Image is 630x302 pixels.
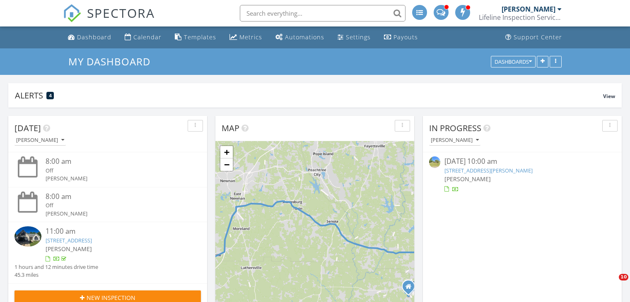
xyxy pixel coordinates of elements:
div: Williamson GA 30292 [408,286,413,291]
div: Off [46,201,186,209]
input: Search everything... [240,5,406,22]
a: Automations (Advanced) [272,30,328,45]
iframe: Intercom live chat [602,274,622,294]
div: [PERSON_NAME] [46,175,186,182]
a: 11:00 am [STREET_ADDRESS] [PERSON_NAME] 1 hours and 12 minutes drive time 45.3 miles [14,226,201,279]
a: Calendar [121,30,165,45]
a: Support Center [502,30,565,45]
div: 8:00 am [46,156,186,167]
a: My Dashboard [68,55,157,68]
div: Lifeline Inspection Services [479,13,562,22]
div: 45.3 miles [14,271,98,279]
div: Automations [285,33,324,41]
a: Metrics [226,30,266,45]
a: Dashboard [65,30,115,45]
div: Alerts [15,90,603,101]
span: [DATE] [14,122,41,134]
div: Calendar [133,33,162,41]
span: [PERSON_NAME] [444,175,491,183]
span: View [603,93,615,100]
div: [PERSON_NAME] [502,5,555,13]
span: 10 [619,274,628,280]
span: [PERSON_NAME] [46,245,92,253]
a: [STREET_ADDRESS][PERSON_NAME] [444,167,533,174]
div: 1 hours and 12 minutes drive time [14,263,98,271]
a: [DATE] 10:00 am [STREET_ADDRESS][PERSON_NAME] [PERSON_NAME] [429,156,616,193]
div: Metrics [239,33,262,41]
a: Zoom out [220,158,233,171]
a: Zoom in [220,146,233,158]
a: SPECTORA [63,11,155,29]
button: Dashboards [491,56,536,67]
span: SPECTORA [87,4,155,22]
div: 8:00 am [46,192,186,202]
div: Templates [184,33,216,41]
div: 11:00 am [46,226,186,237]
div: Dashboards [495,59,532,65]
span: Map [222,122,239,134]
a: Templates [171,30,220,45]
span: 4 [49,93,52,98]
button: [PERSON_NAME] [14,135,66,146]
a: Settings [334,30,374,45]
div: [PERSON_NAME] [16,137,64,143]
div: Off [46,167,186,175]
img: streetview [429,156,440,168]
div: [PERSON_NAME] [431,137,479,143]
div: Dashboard [77,33,111,41]
div: Settings [346,33,371,41]
div: [DATE] 10:00 am [444,156,600,167]
a: [STREET_ADDRESS] [46,237,92,244]
span: In Progress [429,122,481,134]
img: The Best Home Inspection Software - Spectora [63,4,81,22]
span: New Inspection [87,293,135,302]
div: Payouts [393,33,418,41]
div: Support Center [514,33,562,41]
a: Payouts [381,30,421,45]
button: [PERSON_NAME] [429,135,480,146]
div: [PERSON_NAME] [46,210,186,218]
img: 9371638%2Fcover_photos%2FJFb7JKonw7yMQ9zxLG34%2Fsmall.jpg [14,226,41,247]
